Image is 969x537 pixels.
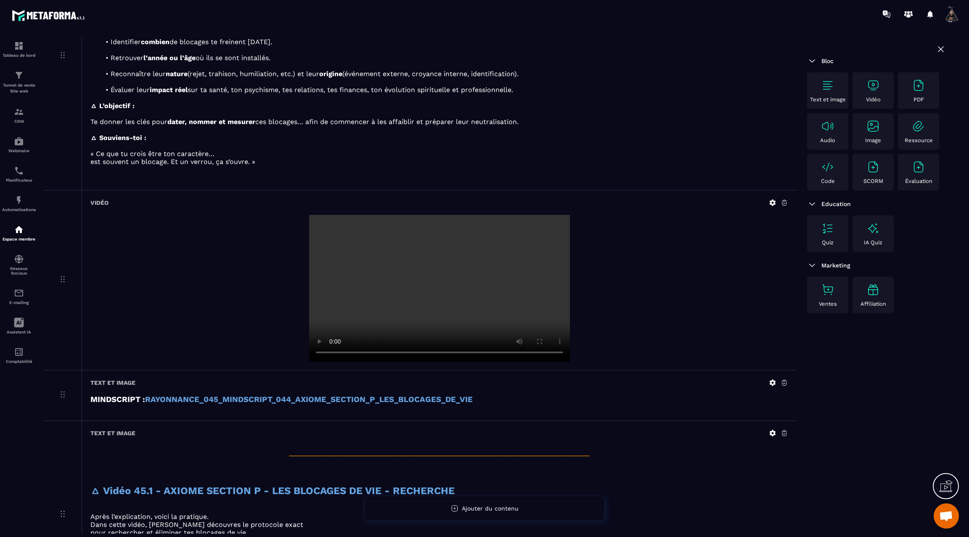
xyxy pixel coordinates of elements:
strong: 🜂 Vidéo 45.1 - AXIOME SECTION P - LES BLOCAGES DE VIE - RECHERCHE [90,485,455,497]
p: E-mailing [2,300,36,305]
span: Te donner les clés pour [90,118,167,126]
img: automations [14,136,24,146]
li: Reconnaître leur [101,70,788,78]
img: social-network [14,254,24,264]
a: automationsautomationsAutomatisations [2,189,36,218]
a: formationformationTunnel de vente Site web [2,64,36,101]
p: PDF [913,96,924,103]
img: arrow-down [807,56,817,66]
span: Après l’explication, voici la pratique. [90,513,209,521]
h6: Vidéo [90,199,109,206]
a: formationformationTableau de bord [2,34,36,64]
strong: origine [319,70,342,78]
span: Ajouter du contenu [462,505,519,512]
img: automations [14,195,24,205]
p: Vidéo [866,96,881,103]
span: « Ce que tu crois être ton caractère… [90,150,214,158]
img: text-image no-wrap [866,160,880,174]
strong: MINDSCRIPT : [90,395,145,404]
p: IA Quiz [864,239,882,246]
a: emailemailE-mailing [2,282,36,311]
img: text-image [866,222,880,235]
li: Évaluer leur [101,86,788,94]
p: Comptabilité [2,359,36,364]
span: _______________________________________________________ [289,445,590,457]
img: formation [14,107,24,117]
img: text-image no-wrap [912,119,925,133]
img: formation [14,70,24,80]
span: ces blocages… afin de commencer à les affaiblir et préparer leur neutralisation. [255,118,519,126]
p: Image [865,137,881,143]
p: CRM [2,119,36,124]
a: social-networksocial-networkRéseaux Sociaux [2,248,36,282]
strong: 🜂 Souviens-toi : [90,134,146,142]
img: text-image no-wrap [821,222,834,235]
span: Education [821,201,851,207]
span: de blocages te freinent [DATE]. [169,38,272,46]
a: accountantaccountantComptabilité [2,341,36,370]
img: text-image no-wrap [866,119,880,133]
img: text-image no-wrap [912,160,925,174]
img: formation [14,41,24,51]
p: Code [821,178,835,184]
p: Webinaire [2,148,36,153]
p: Ressource [905,137,933,143]
p: Affiliation [860,301,886,307]
p: Planificateur [2,178,36,183]
span: où ils se sont installés. [196,54,270,62]
img: text-image no-wrap [912,79,925,92]
span: pour rechercher et éliminer tes blocages de vie. [90,529,248,537]
p: Réseaux Sociaux [2,266,36,275]
span: est souvent un blocage. Et un verrou, ça s’ouvre. » [90,158,255,166]
h6: Text et image [90,379,135,386]
span: (événement externe, croyance interne, identification). [342,70,519,78]
a: Assistant IA [2,311,36,341]
span: sur ta santé, ton psychisme, tes relations, tes finances, ton évolution spirituelle et profession... [188,86,513,94]
strong: dater, nommer et mesurer [167,118,255,126]
img: text-image no-wrap [821,79,834,92]
img: arrow-down [807,199,817,209]
img: text-image [866,283,880,296]
p: SCORM [863,178,883,184]
strong: combien [141,38,169,46]
span: Bloc [821,58,834,64]
img: automations [14,225,24,235]
span: (rejet, trahison, humiliation, etc.) et leur [188,70,319,78]
p: Automatisations [2,207,36,212]
strong: 🜂 L’objectif : [90,102,135,110]
strong: impact réel [150,86,188,94]
img: logo [12,8,87,23]
a: automationsautomationsEspace membre [2,218,36,248]
strong: l’année ou l’âge [143,54,196,62]
span: Dans cette vidéo, [PERSON_NAME] découvres le protocole exact [90,521,303,529]
a: schedulerschedulerPlanificateur [2,159,36,189]
img: text-image no-wrap [821,119,834,133]
a: formationformationCRM [2,101,36,130]
span: Identifier [111,38,141,46]
img: arrow-down [807,260,817,270]
img: text-image no-wrap [821,283,834,296]
img: text-image no-wrap [866,79,880,92]
strong: nature [166,70,188,78]
p: Audio [820,137,835,143]
p: Tableau de bord [2,53,36,58]
li: Retrouver [101,54,788,62]
p: Ventes [819,301,837,307]
p: Évaluation [905,178,932,184]
img: accountant [14,347,24,357]
img: email [14,288,24,298]
span: Marketing [821,262,850,269]
img: text-image no-wrap [821,160,834,174]
a: RAYONNANCE_045_MINDSCRIPT_044_AXIOME_SECTION_P_LES_BLOCAGES_DE_VIE [145,395,473,404]
p: Assistant IA [2,330,36,334]
div: Ouvrir le chat [934,503,959,529]
h6: Text et image [90,430,135,436]
p: Quiz [822,239,834,246]
img: scheduler [14,166,24,176]
a: automationsautomationsWebinaire [2,130,36,159]
p: Espace membre [2,237,36,241]
p: Tunnel de vente Site web [2,82,36,94]
p: Text et image [810,96,846,103]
